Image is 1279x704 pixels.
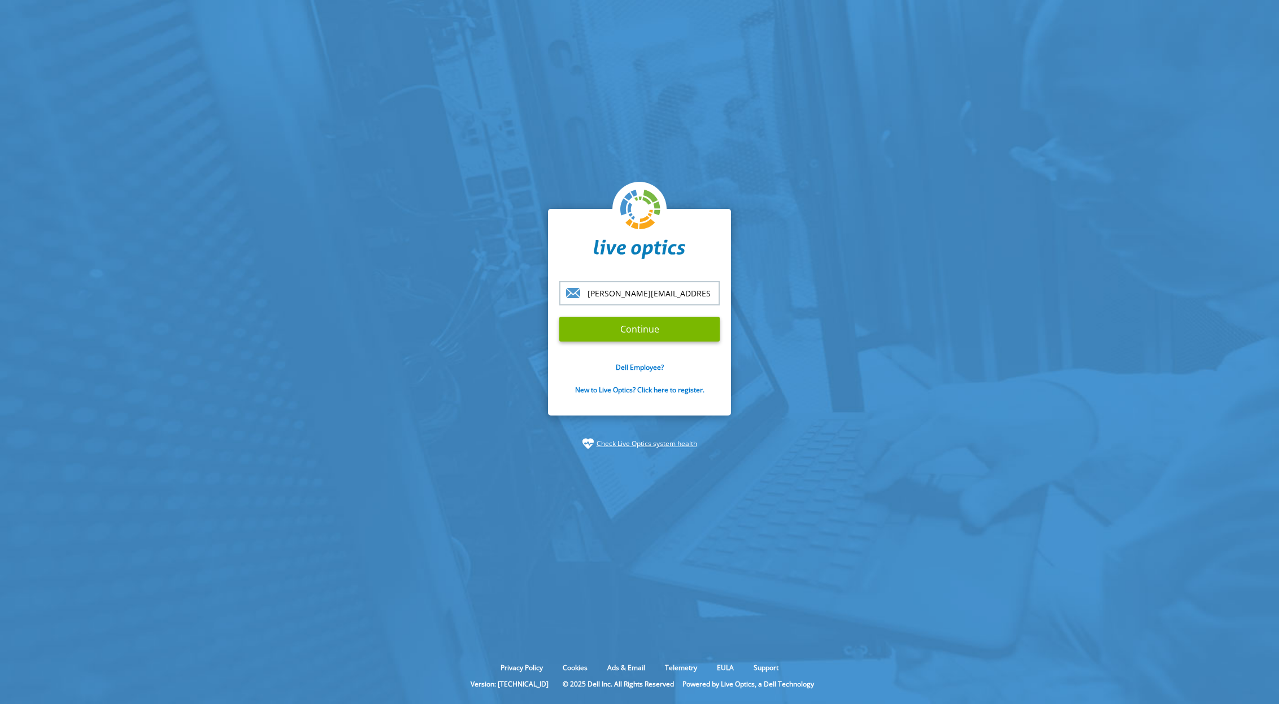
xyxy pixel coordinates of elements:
[554,663,596,672] a: Cookies
[597,438,697,449] a: Check Live Optics system health
[616,362,664,372] a: Dell Employee?
[594,239,685,260] img: liveoptics-word.svg
[492,663,551,672] a: Privacy Policy
[708,663,742,672] a: EULA
[575,385,704,395] a: New to Live Optics? Click here to register.
[465,679,554,689] li: Version: [TECHNICAL_ID]
[599,663,654,672] a: Ads & Email
[745,663,787,672] a: Support
[682,679,814,689] li: Powered by Live Optics, a Dell Technology
[559,281,720,305] input: email@address.com
[620,190,661,230] img: liveoptics-logo.svg
[559,317,720,342] input: Continue
[656,663,706,672] a: Telemetry
[582,438,594,449] img: status-check-icon.svg
[557,679,680,689] li: © 2025 Dell Inc. All Rights Reserved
